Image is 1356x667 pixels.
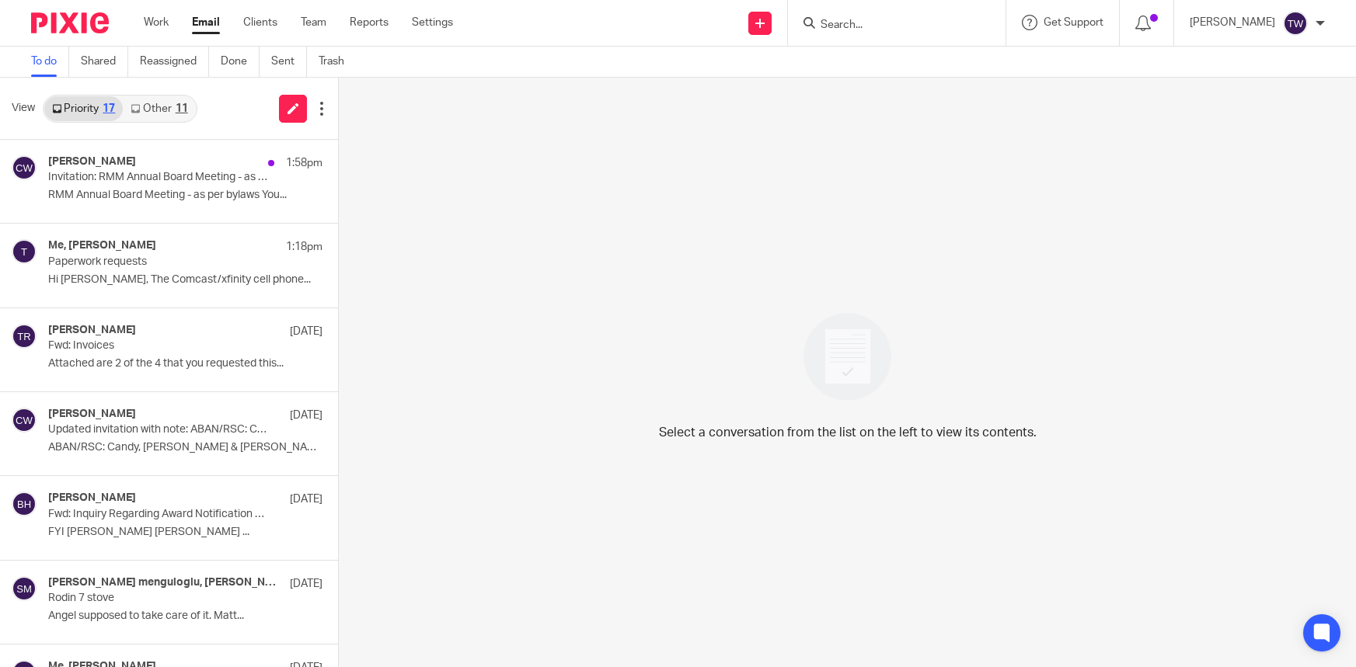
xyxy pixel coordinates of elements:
[176,103,188,114] div: 11
[12,155,37,180] img: svg%3E
[123,96,195,121] a: Other11
[48,189,322,202] p: RMM Annual Board Meeting - as per bylaws You...
[48,408,136,421] h4: [PERSON_NAME]
[44,96,123,121] a: Priority17
[12,324,37,349] img: svg%3E
[48,273,322,287] p: Hi [PERSON_NAME], The Comcast/xfinity cell phone...
[31,12,109,33] img: Pixie
[286,155,322,171] p: 1:58pm
[12,408,37,433] img: svg%3E
[12,100,35,116] span: View
[48,526,322,539] p: FYI [PERSON_NAME] [PERSON_NAME] ...
[1190,15,1275,30] p: [PERSON_NAME]
[12,576,37,601] img: svg%3E
[48,592,268,605] p: Rodin 7 stove
[1044,17,1103,28] span: Get Support
[48,324,136,337] h4: [PERSON_NAME]
[271,47,307,77] a: Sent
[48,441,322,454] p: ABAN/RSC: Candy, [PERSON_NAME] & [PERSON_NAME] You have...
[793,303,901,411] img: image
[48,255,268,269] p: Paperwork requests
[48,576,282,589] h4: [PERSON_NAME] menguloglu, [PERSON_NAME]
[12,492,37,516] img: svg%3E
[48,239,156,252] h4: Me, [PERSON_NAME]
[48,423,268,436] p: Updated invitation with note: ABAN/RSC: Candy, [PERSON_NAME] & [PERSON_NAME] @ [DATE] 2pm - 3:20p...
[290,492,322,507] p: [DATE]
[103,103,115,114] div: 17
[140,47,209,77] a: Reassigned
[301,15,326,30] a: Team
[48,155,136,168] h4: [PERSON_NAME]
[819,19,959,33] input: Search
[412,15,453,30] a: Settings
[192,15,220,30] a: Email
[48,508,268,521] p: Fwd: Inquiry Regarding Award Notification and Fund Availability
[1283,11,1308,36] img: svg%3E
[221,47,260,77] a: Done
[12,239,37,264] img: svg%3E
[144,15,169,30] a: Work
[290,324,322,339] p: [DATE]
[290,576,322,592] p: [DATE]
[48,492,136,505] h4: [PERSON_NAME]
[81,47,128,77] a: Shared
[31,47,69,77] a: To do
[48,339,268,353] p: Fwd: Invoices
[659,423,1037,442] p: Select a conversation from the list on the left to view its contents.
[290,408,322,423] p: [DATE]
[48,610,322,623] p: Angel supposed to take care of it. Matt...
[350,15,389,30] a: Reports
[243,15,277,30] a: Clients
[319,47,356,77] a: Trash
[286,239,322,255] p: 1:18pm
[48,357,322,370] p: Attached are 2 of the 4 that you requested this...
[48,171,268,184] p: Invitation: RMM Annual Board Meeting - as per bylaws @ [DATE] ([PERSON_NAME])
